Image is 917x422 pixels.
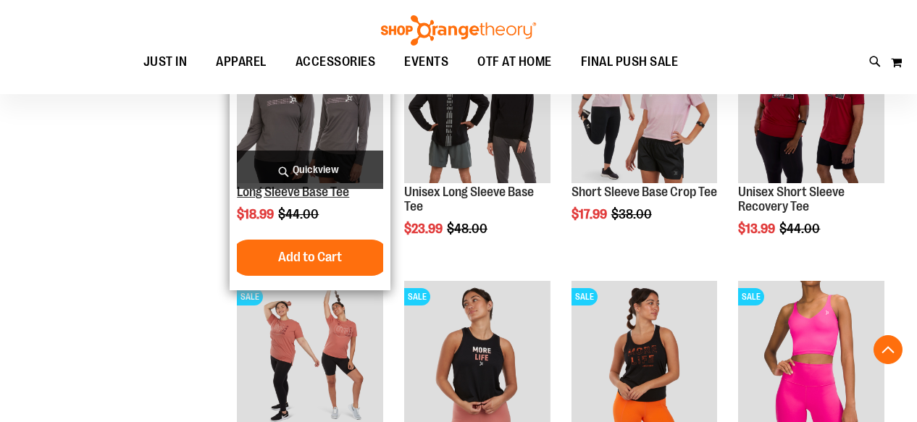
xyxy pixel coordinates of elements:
span: $48.00 [447,221,490,236]
div: product [397,30,558,273]
a: Long Sleeve Base Tee [237,185,349,199]
a: Unisex Short Sleeve Recovery Tee [738,185,845,214]
a: FINAL PUSH SALE [566,46,693,79]
img: Product image for Unisex SS Recovery Tee [738,38,884,184]
a: JUST IN [129,46,202,79]
button: Back To Top [874,335,903,364]
a: Product image for Short Sleeve Base Crop TeeSALE [571,38,718,186]
a: Unisex Long Sleeve Base Tee [404,185,534,214]
a: Product image for Unisex Long Sleeve Base TeeSALE [404,38,550,186]
span: OTF AT HOME [477,46,552,78]
span: APPAREL [216,46,267,78]
div: product [230,30,390,290]
span: JUST IN [143,46,188,78]
span: SALE [571,288,598,305]
span: $44.00 [278,207,321,221]
span: $17.99 [571,207,609,221]
span: SALE [738,288,764,305]
span: $13.99 [738,221,777,236]
img: Product image for Short Sleeve Base Crop Tee [571,38,718,184]
a: Product image for Unisex SS Recovery TeeSALE [738,38,884,186]
span: Add to Cart [278,249,342,265]
div: product [564,30,725,258]
a: EVENTS [390,46,463,79]
a: ACCESSORIES [281,46,390,79]
div: product [731,30,892,273]
img: Product image for Long Sleeve Base Tee [237,38,383,184]
span: $44.00 [779,221,822,236]
a: Quickview [237,151,383,189]
span: $18.99 [237,207,276,221]
span: FINAL PUSH SALE [581,46,679,78]
img: Shop Orangetheory [379,15,538,46]
span: ACCESSORIES [296,46,376,78]
span: SALE [404,288,430,305]
a: Short Sleeve Base Crop Tee [571,185,717,199]
span: $23.99 [404,221,445,236]
span: SALE [237,288,263,305]
img: Product image for Unisex Long Sleeve Base Tee [404,38,550,184]
button: Add to Cart [230,240,390,276]
span: EVENTS [404,46,448,78]
a: APPAREL [201,46,281,78]
span: $38.00 [611,207,654,221]
a: OTF AT HOME [463,46,566,79]
a: Product image for Long Sleeve Base TeeSALE [237,38,383,186]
